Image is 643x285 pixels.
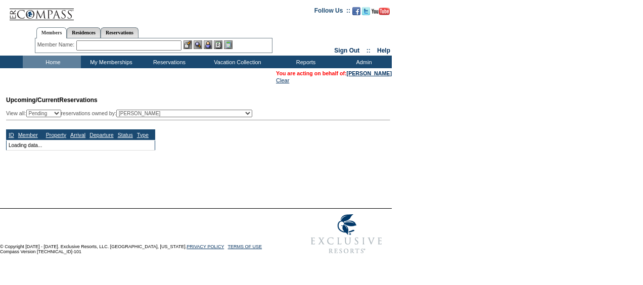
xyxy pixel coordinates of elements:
[187,244,224,249] a: PRIVACY POLICY
[214,40,222,49] img: Reservations
[18,132,38,138] a: Member
[204,40,212,49] img: Impersonate
[118,132,133,138] a: Status
[89,132,113,138] a: Departure
[101,27,139,38] a: Reservations
[139,56,197,68] td: Reservations
[9,132,14,138] a: ID
[372,10,390,16] a: Subscribe to our YouTube Channel
[352,7,360,15] img: Become our fan on Facebook
[347,70,392,76] a: [PERSON_NAME]
[377,47,390,54] a: Help
[275,56,334,68] td: Reports
[137,132,149,138] a: Type
[362,7,370,15] img: Follow us on Twitter
[7,140,155,150] td: Loading data...
[276,77,289,83] a: Clear
[194,40,202,49] img: View
[6,97,98,104] span: Reservations
[67,27,101,38] a: Residences
[352,10,360,16] a: Become our fan on Facebook
[81,56,139,68] td: My Memberships
[301,209,392,259] img: Exclusive Resorts
[70,132,85,138] a: Arrival
[366,47,371,54] span: ::
[334,47,359,54] a: Sign Out
[197,56,275,68] td: Vacation Collection
[6,97,59,104] span: Upcoming/Current
[228,244,262,249] a: TERMS OF USE
[334,56,392,68] td: Admin
[362,10,370,16] a: Follow us on Twitter
[224,40,233,49] img: b_calculator.gif
[37,40,76,49] div: Member Name:
[6,110,257,117] div: View all: reservations owned by:
[314,6,350,18] td: Follow Us ::
[46,132,66,138] a: Property
[372,8,390,15] img: Subscribe to our YouTube Channel
[36,27,67,38] a: Members
[23,56,81,68] td: Home
[276,70,392,76] span: You are acting on behalf of:
[183,40,192,49] img: b_edit.gif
